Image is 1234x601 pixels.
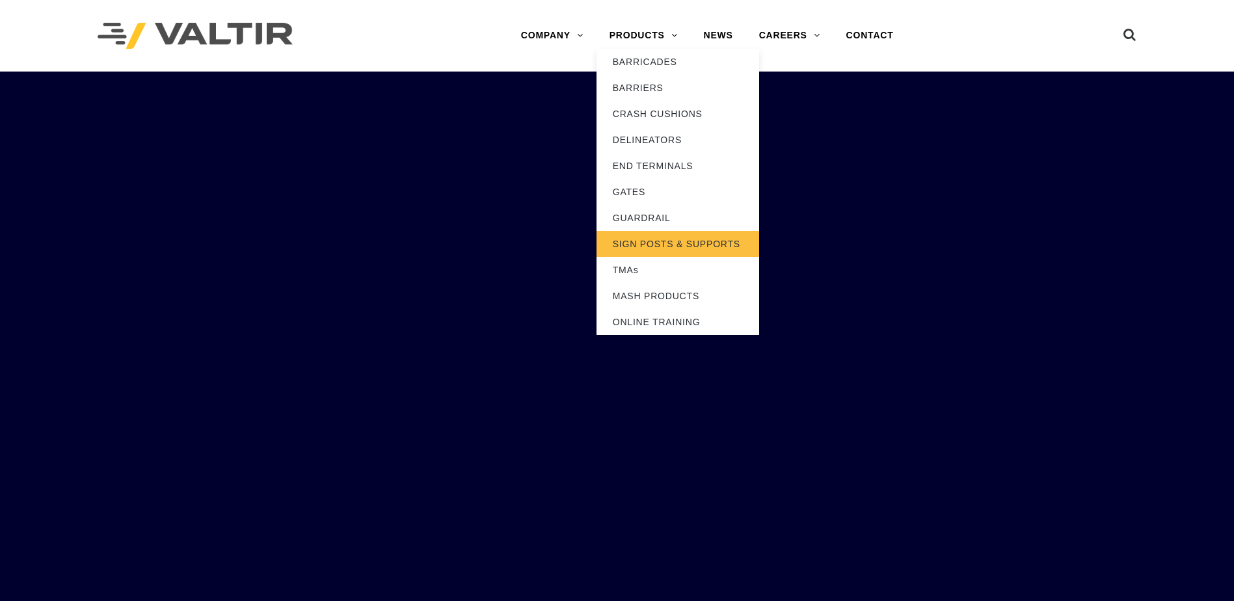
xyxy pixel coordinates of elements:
a: CAREERS [746,23,833,49]
img: Valtir [98,23,293,49]
a: ONLINE TRAINING [597,309,759,335]
a: TMAs [597,257,759,283]
a: GATES [597,179,759,205]
a: PRODUCTS [597,23,691,49]
a: NEWS [691,23,746,49]
a: CONTACT [833,23,907,49]
a: BARRIERS [597,75,759,101]
a: SIGN POSTS & SUPPORTS [597,231,759,257]
a: BARRICADES [597,49,759,75]
a: COMPANY [508,23,597,49]
a: MASH PRODUCTS [597,283,759,309]
a: GUARDRAIL [597,205,759,231]
a: END TERMINALS [597,153,759,179]
a: CRASH CUSHIONS [597,101,759,127]
a: DELINEATORS [597,127,759,153]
